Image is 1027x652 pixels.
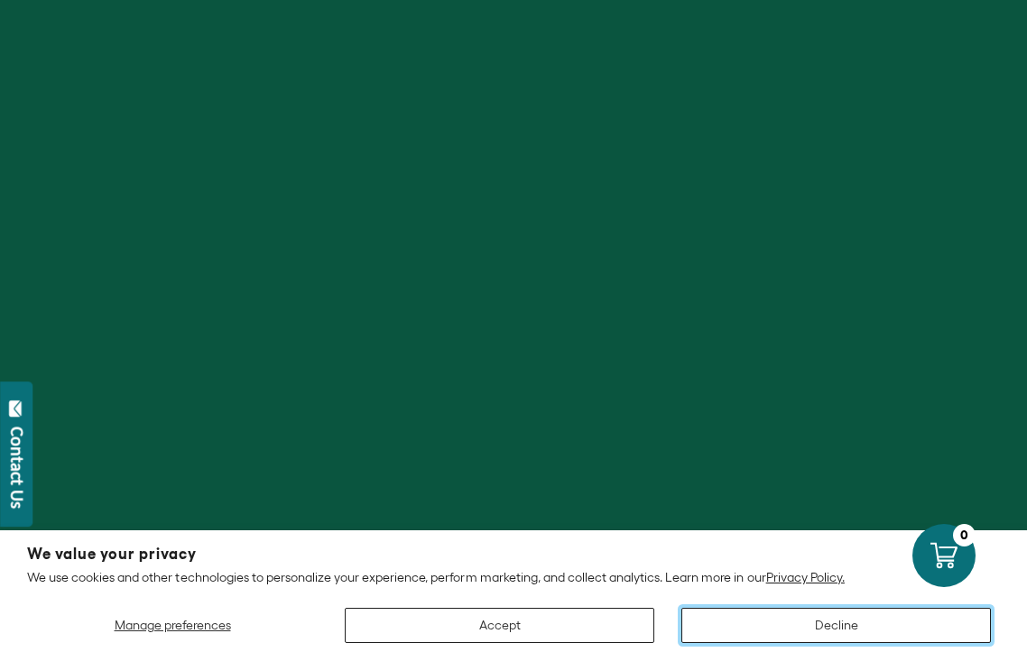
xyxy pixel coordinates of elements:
div: Contact Us [8,427,26,509]
span: Manage preferences [115,618,231,632]
div: 0 [953,524,976,546]
button: Accept [345,608,654,643]
a: Privacy Policy. [766,570,845,584]
h2: We value your privacy [27,546,1000,562]
p: We use cookies and other technologies to personalize your experience, perform marketing, and coll... [27,569,1000,585]
button: Manage preferences [27,608,318,643]
button: Decline [681,608,991,643]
